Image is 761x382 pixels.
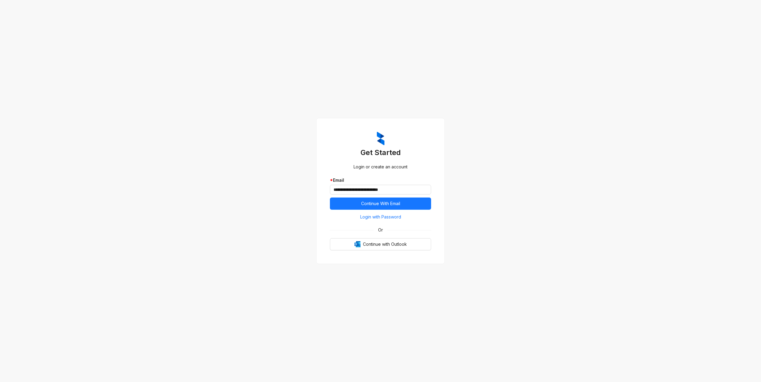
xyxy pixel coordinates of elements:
button: OutlookContinue with Outlook [330,238,431,250]
button: Continue With Email [330,198,431,210]
h3: Get Started [330,148,431,157]
div: Email [330,177,431,184]
img: ZumaIcon [377,132,384,146]
div: Login or create an account [330,164,431,170]
img: Outlook [354,241,361,247]
span: Or [374,227,387,233]
span: Login with Password [360,214,401,220]
span: Continue with Outlook [363,241,407,248]
button: Login with Password [330,212,431,222]
span: Continue With Email [361,200,400,207]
